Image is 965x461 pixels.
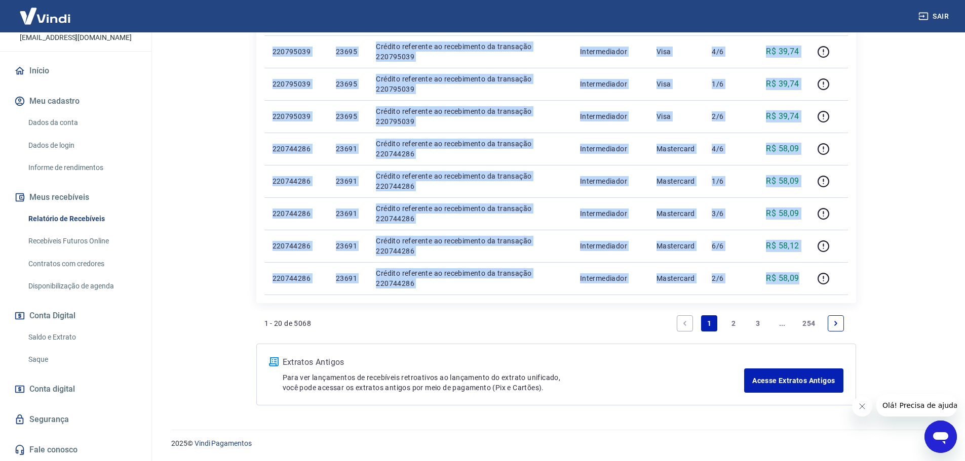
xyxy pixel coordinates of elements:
p: R$ 39,74 [766,78,799,90]
a: Início [12,60,139,82]
a: Conta digital [12,378,139,400]
img: ícone [269,357,279,366]
a: Saque [24,349,139,370]
p: Mastercard [657,241,696,251]
p: 1 - 20 de 5068 [264,318,312,328]
p: Mastercard [657,144,696,154]
a: Disponibilização de agenda [24,276,139,297]
p: 220795039 [273,47,320,57]
p: 3/6 [712,208,742,219]
p: [EMAIL_ADDRESS][DOMAIN_NAME] [20,32,132,43]
p: Visa [657,79,696,89]
p: R$ 58,09 [766,272,799,284]
a: Page 1 is your current page [701,315,717,331]
p: Mastercard [657,208,696,219]
a: Informe de rendimentos [24,157,139,178]
p: 220795039 [273,111,320,121]
button: Meu cadastro [12,90,139,112]
a: Fale conosco [12,439,139,461]
a: Vindi Pagamentos [195,439,252,447]
iframe: Fechar mensagem [852,396,872,416]
p: Mastercard [657,176,696,186]
p: Intermediador [580,79,640,89]
p: 220744286 [273,241,320,251]
p: 2025 © [171,438,941,449]
p: Intermediador [580,111,640,121]
p: 23691 [336,273,360,283]
p: 4/6 [712,47,742,57]
p: Intermediador [580,273,640,283]
p: 220744286 [273,208,320,219]
img: Vindi [12,1,78,31]
p: Mastercard [657,273,696,283]
p: Intermediador [580,176,640,186]
p: R$ 58,09 [766,143,799,155]
p: Intermediador [580,208,640,219]
p: Crédito referente ao recebimento da transação 220744286 [376,203,564,224]
p: 2/6 [712,273,742,283]
p: 1/6 [712,176,742,186]
button: Conta Digital [12,305,139,327]
a: Relatório de Recebíveis [24,208,139,229]
p: Visa [657,47,696,57]
p: Crédito referente ao recebimento da transação 220744286 [376,268,564,288]
a: Contratos com credores [24,254,139,274]
a: Segurança [12,408,139,431]
p: 23695 [336,47,360,57]
p: 23691 [336,241,360,251]
a: Next page [828,315,844,331]
p: R$ 39,74 [766,46,799,58]
iframe: Botão para abrir a janela de mensagens [924,421,957,453]
p: Intermediador [580,47,640,57]
p: 1/6 [712,79,742,89]
p: 23695 [336,111,360,121]
p: R$ 58,09 [766,207,799,220]
p: Para ver lançamentos de recebíveis retroativos ao lançamento do extrato unificado, você pode aces... [283,372,745,393]
p: Extratos Antigos [283,356,745,368]
span: Conta digital [29,382,75,396]
p: 220744286 [273,144,320,154]
p: Crédito referente ao recebimento da transação 220795039 [376,106,564,127]
p: 23691 [336,208,360,219]
a: Saldo e Extrato [24,327,139,348]
a: Previous page [677,315,693,331]
a: Acesse Extratos Antigos [744,368,843,393]
p: Crédito referente ao recebimento da transação 220744286 [376,139,564,159]
p: Intermediador [580,241,640,251]
p: Intermediador [580,144,640,154]
p: Crédito referente ao recebimento da transação 220744286 [376,171,564,191]
p: 23691 [336,144,360,154]
a: Jump forward [774,315,790,331]
p: 23691 [336,176,360,186]
p: R$ 39,74 [766,110,799,122]
p: R$ 58,12 [766,240,799,252]
p: Crédito referente ao recebimento da transação 220795039 [376,41,564,62]
a: Page 254 [798,315,819,331]
p: 220744286 [273,273,320,283]
a: Page 3 [750,315,766,331]
iframe: Mensagem da empresa [876,394,957,416]
button: Meus recebíveis [12,186,139,208]
p: 6/6 [712,241,742,251]
p: Visa [657,111,696,121]
button: Sair [916,7,953,26]
ul: Pagination [673,311,847,336]
p: Crédito referente ao recebimento da transação 220744286 [376,236,564,256]
p: R$ 58,09 [766,175,799,187]
a: Dados da conta [24,112,139,133]
a: Dados de login [24,135,139,156]
p: 220795039 [273,79,320,89]
a: Recebíveis Futuros Online [24,231,139,252]
a: Page 2 [725,315,742,331]
p: 4/6 [712,144,742,154]
p: 23695 [336,79,360,89]
span: Olá! Precisa de ajuda? [6,7,85,15]
p: 2/6 [712,111,742,121]
p: 220744286 [273,176,320,186]
p: Crédito referente ao recebimento da transação 220795039 [376,74,564,94]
